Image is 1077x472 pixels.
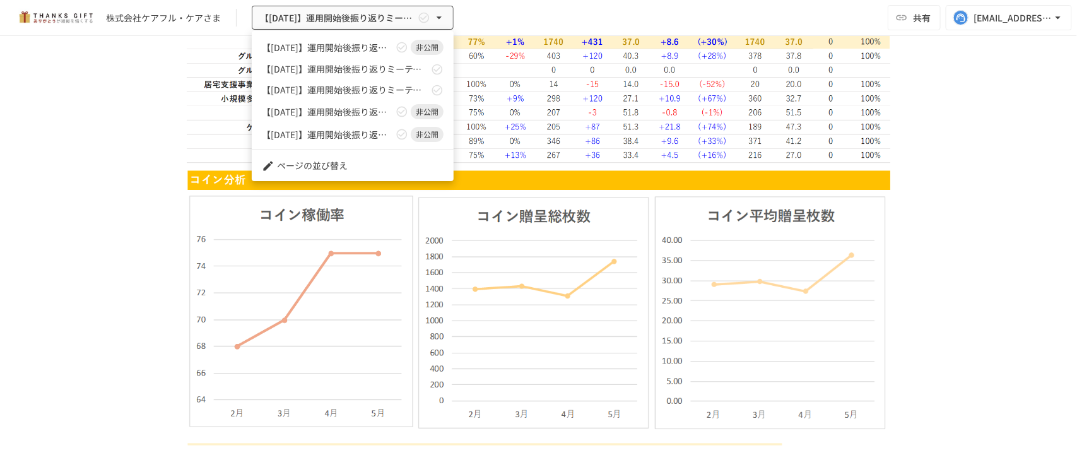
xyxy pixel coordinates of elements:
span: 【[DATE]】運用開始後振り返りミーティング [262,105,393,119]
span: 非公開 [411,129,444,140]
span: 【[DATE]】運用開始後振り返りミーティング [262,128,393,141]
span: 非公開 [411,106,444,117]
li: ページの並び替え [252,155,454,176]
span: 【[DATE]】運用開始後振り返りミーティング [262,83,428,97]
span: 【[DATE]】運用開始後振り返りミーティング [262,41,393,54]
span: 【[DATE]】運用開始後振り返りミーティング [262,62,428,76]
span: 非公開 [411,42,444,53]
